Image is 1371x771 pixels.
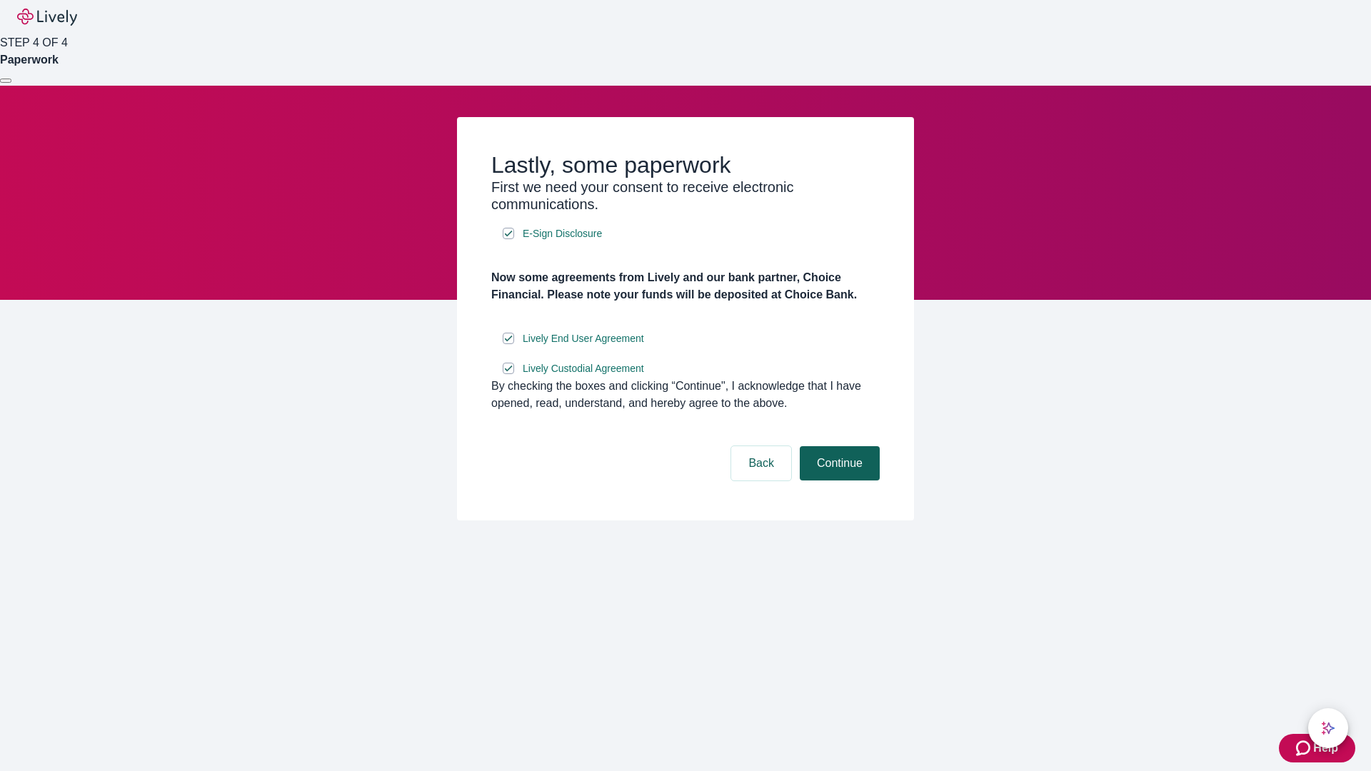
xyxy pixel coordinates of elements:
[520,225,605,243] a: e-sign disclosure document
[523,331,644,346] span: Lively End User Agreement
[1321,721,1335,735] svg: Lively AI Assistant
[1308,708,1348,748] button: chat
[491,378,880,412] div: By checking the boxes and clicking “Continue", I acknowledge that I have opened, read, understand...
[491,151,880,178] h2: Lastly, some paperwork
[1296,740,1313,757] svg: Zendesk support icon
[523,226,602,241] span: E-Sign Disclosure
[520,330,647,348] a: e-sign disclosure document
[731,446,791,480] button: Back
[1279,734,1355,762] button: Zendesk support iconHelp
[523,361,644,376] span: Lively Custodial Agreement
[491,269,880,303] h4: Now some agreements from Lively and our bank partner, Choice Financial. Please note your funds wi...
[17,9,77,26] img: Lively
[1313,740,1338,757] span: Help
[491,178,880,213] h3: First we need your consent to receive electronic communications.
[800,446,880,480] button: Continue
[520,360,647,378] a: e-sign disclosure document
